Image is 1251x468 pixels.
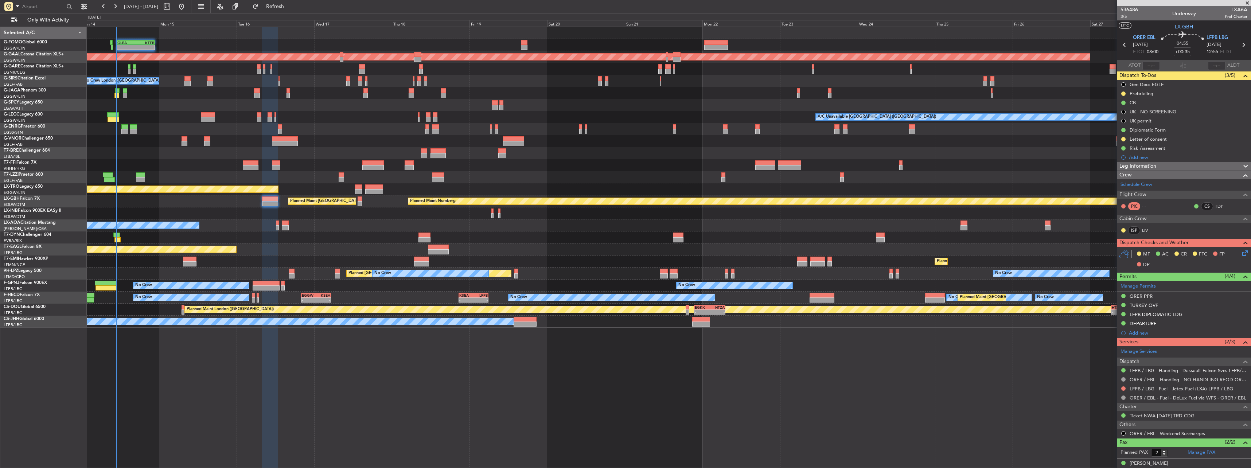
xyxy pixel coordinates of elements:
button: Only With Activity [8,14,79,26]
div: EGGW [302,293,316,297]
div: Mon 22 [702,20,780,27]
span: F-GPNJ [4,281,19,285]
a: T7-EMIHawker 900XP [4,257,48,261]
div: Wed 24 [858,20,935,27]
a: T7-LZZIPraetor 600 [4,172,43,177]
div: UK - NO SCREENING [1130,109,1176,115]
input: Airport [22,1,64,12]
a: ORER / EBL - Weekend Surcharges [1130,430,1205,437]
span: ORER EBL [1133,34,1155,42]
a: G-VNORChallenger 650 [4,136,53,141]
span: T7-BRE [4,148,19,153]
span: Others [1119,421,1135,429]
div: - [459,298,473,302]
div: No Crew [1037,292,1054,303]
div: Thu 25 [935,20,1013,27]
div: - [117,45,136,50]
a: G-SPCYLegacy 650 [4,100,43,105]
span: G-SIRS [4,76,17,81]
div: Risk Assessment [1130,145,1165,151]
div: - [316,298,330,302]
span: [DATE] [1207,41,1221,48]
span: CS-JHH [4,317,19,321]
a: LIV [1142,227,1158,234]
span: CR [1181,251,1187,258]
div: LFPB [473,293,488,297]
span: G-LEGC [4,112,19,117]
div: HTZA [710,305,725,309]
a: LFPB/LBG [4,322,23,328]
a: [PERSON_NAME]/QSA [4,226,47,231]
div: TURKEY OVF [1130,302,1158,308]
span: T7-LZZI [4,172,19,177]
a: LFPB/LBG [4,286,23,292]
a: G-GAALCessna Citation XLS+ [4,52,64,56]
a: G-SIRSCitation Excel [4,76,46,81]
a: TDP [1215,203,1231,210]
span: F-HECD [4,293,20,297]
a: ORER / EBL - Fuel - DeLux Fuel via WFS - ORER / EBL [1130,395,1246,401]
div: A/C Unavailable [GEOGRAPHIC_DATA] ([GEOGRAPHIC_DATA]) [818,112,936,122]
div: Thu 18 [392,20,469,27]
div: - [710,310,725,314]
span: G-VNOR [4,136,22,141]
span: Only With Activity [19,17,77,23]
span: ETOT [1133,48,1145,56]
div: - [302,298,316,302]
div: Tue 16 [237,20,314,27]
span: LX-INB [4,208,18,213]
div: - - [1142,203,1158,210]
input: --:-- [1142,61,1160,70]
a: EGNR/CEG [4,70,26,75]
a: CS-JHHGlobal 6000 [4,317,44,321]
a: G-FOMOGlobal 6000 [4,40,47,44]
label: Planned PAX [1121,449,1148,456]
a: T7-EAGLFalcon 8X [4,245,42,249]
div: Planned [GEOGRAPHIC_DATA] ([GEOGRAPHIC_DATA]) [348,268,452,279]
a: EVRA/RIX [4,238,22,243]
a: LX-TROLegacy 650 [4,184,43,189]
div: OLBA [117,40,136,45]
div: Planned Maint [GEOGRAPHIC_DATA] [937,256,1006,267]
a: Manage Permits [1121,283,1156,290]
span: LX-GBH [4,196,20,201]
div: Planned Maint London ([GEOGRAPHIC_DATA]) [187,304,274,315]
div: No Crew [678,280,695,291]
a: EGLF/FAB [4,82,23,87]
div: Letter of consent [1130,136,1167,142]
span: (2/3) [1225,338,1235,346]
a: T7-DYNChallenger 604 [4,233,51,237]
div: CS [1201,202,1213,210]
a: EGGW/LTN [4,190,26,195]
a: G-LEGCLegacy 600 [4,112,43,117]
a: LFPB / LBG - Handling - Dassault Falcon Svcs LFPB/LBG [1130,367,1247,374]
div: ORER PPR [1130,293,1153,299]
a: G-JAGAPhenom 300 [4,88,46,93]
span: Pref Charter [1225,13,1247,20]
span: LFPB LBG [1207,34,1228,42]
span: FFC [1199,251,1207,258]
button: Refresh [249,1,293,12]
span: MF [1143,251,1150,258]
span: 3/5 [1121,13,1138,20]
span: LX-TRO [4,184,19,189]
span: 12:55 [1207,48,1218,56]
a: LGAV/ATH [4,106,23,111]
span: T7-FFI [4,160,16,165]
span: Services [1119,338,1138,346]
span: Charter [1119,403,1137,411]
span: T7-EMI [4,257,18,261]
a: G-GARECessna Citation XLS+ [4,64,64,69]
a: VHHH/HKG [4,166,25,171]
div: Gen Decs EGLF [1130,81,1164,87]
div: - [1112,310,1126,314]
div: Underway [1172,10,1196,17]
span: 536486 [1121,6,1138,13]
a: EGLF/FAB [4,178,23,183]
a: LFPB / LBG - Fuel - Jetex Fuel (LXA) LFPB / LBG [1130,386,1233,392]
div: HTZA [1112,305,1126,309]
a: Ticket NWA [DATE] TRD-CDG [1130,413,1195,419]
div: Fri 19 [469,20,547,27]
a: F-HECDFalcon 7X [4,293,40,297]
a: EGGW/LTN [4,94,26,99]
